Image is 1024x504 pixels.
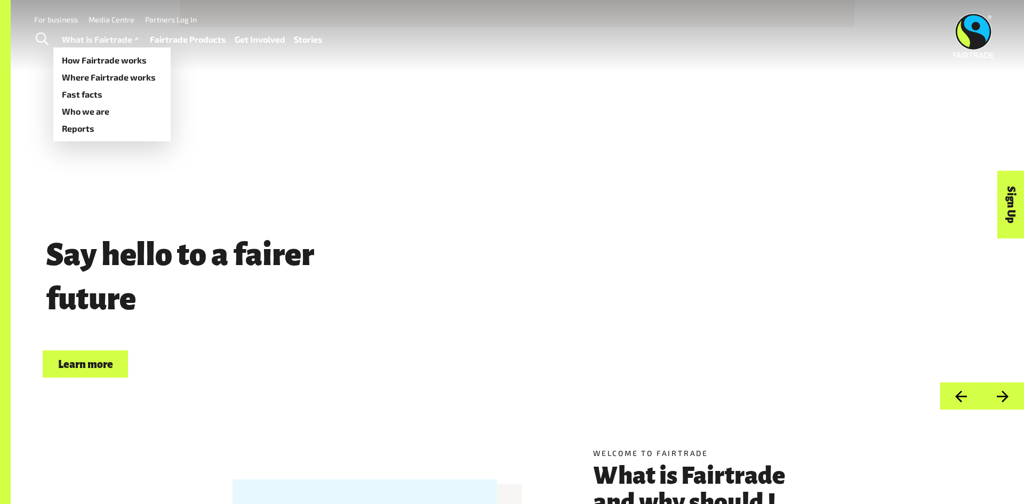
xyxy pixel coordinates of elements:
[145,15,197,24] a: Partners Log In
[53,52,171,69] a: How Fairtrade works
[62,32,141,47] a: What is Fairtrade
[43,238,318,316] span: Say hello to a fairer future
[43,350,128,378] a: Learn more
[53,120,171,137] a: Reports
[29,26,55,53] a: Toggle Search
[940,382,982,410] button: Previous
[53,86,171,103] a: Fast facts
[235,32,285,47] a: Get Involved
[89,15,134,24] a: Media Centre
[53,103,171,120] a: Who we are
[43,325,831,346] p: Choose Fairtrade
[982,382,1024,410] button: Next
[34,15,78,24] a: For business
[953,13,994,58] img: Fairtrade Australia New Zealand logo
[294,32,323,47] a: Stories
[150,32,226,47] a: Fairtrade Products
[53,69,171,86] a: Where Fairtrade works
[593,447,802,459] h5: Welcome to Fairtrade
